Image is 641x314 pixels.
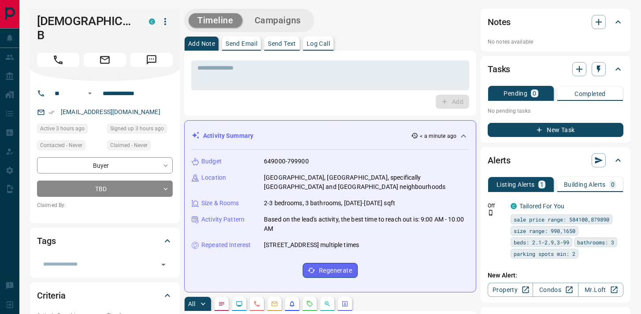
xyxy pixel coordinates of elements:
[264,157,309,166] p: 649000-799900
[504,90,527,96] p: Pending
[110,141,148,150] span: Claimed - Never
[192,128,469,144] div: Activity Summary< a minute ago
[324,300,331,307] svg: Opportunities
[488,150,623,171] div: Alerts
[201,199,239,208] p: Size & Rooms
[488,62,510,76] h2: Tasks
[578,283,623,297] a: Mr.Loft
[341,300,348,307] svg: Agent Actions
[488,38,623,46] p: No notes available
[264,240,359,250] p: [STREET_ADDRESS] multiple times
[84,53,126,67] span: Email
[307,41,330,47] p: Log Call
[37,288,66,303] h2: Criteria
[264,199,395,208] p: 2-3 bedrooms, 3 bathrooms, [DATE]-[DATE] sqft
[40,141,82,150] span: Contacted - Never
[40,124,85,133] span: Active 3 hours ago
[37,157,173,174] div: Buyer
[37,285,173,306] div: Criteria
[496,181,535,188] p: Listing Alerts
[488,210,494,216] svg: Push Notification Only
[488,11,623,33] div: Notes
[218,300,225,307] svg: Notes
[488,153,511,167] h2: Alerts
[37,53,79,67] span: Call
[37,234,56,248] h2: Tags
[253,300,260,307] svg: Calls
[157,259,170,271] button: Open
[533,90,536,96] p: 0
[488,271,623,280] p: New Alert:
[37,181,173,197] div: TBD
[488,59,623,80] div: Tasks
[61,108,160,115] a: [EMAIL_ADDRESS][DOMAIN_NAME]
[48,109,55,115] svg: Email Verified
[201,157,222,166] p: Budget
[488,202,505,210] p: Off
[37,230,173,251] div: Tags
[264,173,469,192] p: [GEOGRAPHIC_DATA], [GEOGRAPHIC_DATA], specifically [GEOGRAPHIC_DATA] and [GEOGRAPHIC_DATA] neighb...
[564,181,606,188] p: Building Alerts
[533,283,578,297] a: Condos
[488,15,511,29] h2: Notes
[107,124,173,136] div: Wed Aug 13 2025
[519,203,564,210] a: Tailored For You
[488,283,533,297] a: Property
[201,240,251,250] p: Repeated Interest
[226,41,257,47] p: Send Email
[577,238,614,247] span: bathrooms: 3
[203,131,253,140] p: Activity Summary
[420,132,456,140] p: < a minute ago
[37,14,136,42] h1: [DEMOGRAPHIC_DATA] B
[511,203,517,209] div: condos.ca
[85,88,95,99] button: Open
[306,300,313,307] svg: Requests
[271,300,278,307] svg: Emails
[540,181,544,188] p: 1
[514,215,609,224] span: sale price range: 584100,879890
[130,53,173,67] span: Message
[246,13,310,28] button: Campaigns
[188,41,215,47] p: Add Note
[37,201,173,209] p: Claimed By:
[514,249,575,258] span: parking spots min: 2
[514,238,569,247] span: beds: 2.1-2.9,3-99
[201,215,245,224] p: Activity Pattern
[264,215,469,233] p: Based on the lead's activity, the best time to reach out is: 9:00 AM - 10:00 AM
[611,181,615,188] p: 0
[201,173,226,182] p: Location
[37,124,103,136] div: Wed Aug 13 2025
[514,226,575,235] span: size range: 990,1650
[149,18,155,25] div: condos.ca
[303,263,358,278] button: Regenerate
[289,300,296,307] svg: Listing Alerts
[488,104,623,118] p: No pending tasks
[110,124,164,133] span: Signed up 3 hours ago
[268,41,296,47] p: Send Text
[189,13,242,28] button: Timeline
[574,91,606,97] p: Completed
[188,301,195,307] p: All
[236,300,243,307] svg: Lead Browsing Activity
[488,123,623,137] button: New Task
